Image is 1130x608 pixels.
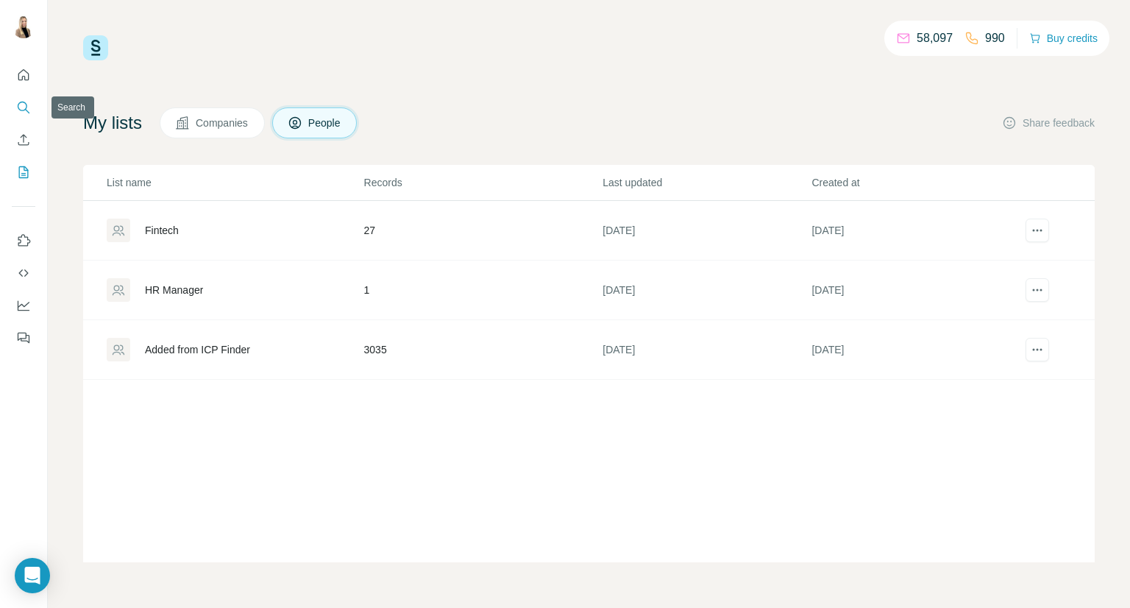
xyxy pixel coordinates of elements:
div: Open Intercom Messenger [15,558,50,593]
button: Dashboard [12,292,35,319]
button: actions [1026,219,1049,242]
button: Quick start [12,62,35,88]
button: Buy credits [1029,28,1098,49]
td: 27 [363,201,603,261]
h4: My lists [83,111,142,135]
td: [DATE] [602,261,811,320]
button: Enrich CSV [12,127,35,153]
td: [DATE] [602,320,811,380]
td: [DATE] [602,201,811,261]
img: Avatar [12,15,35,38]
p: List name [107,175,363,190]
td: 1 [363,261,603,320]
button: actions [1026,338,1049,361]
button: Feedback [12,325,35,351]
p: Created at [811,175,1019,190]
div: HR Manager [145,283,203,297]
button: Share feedback [1002,116,1095,130]
td: [DATE] [811,320,1020,380]
button: My lists [12,159,35,185]
span: People [308,116,342,130]
p: 58,097 [917,29,953,47]
button: Use Surfe API [12,260,35,286]
p: Last updated [603,175,810,190]
td: [DATE] [811,261,1020,320]
img: Surfe Logo [83,35,108,60]
span: Companies [196,116,249,130]
button: Use Surfe on LinkedIn [12,227,35,254]
td: 3035 [363,320,603,380]
p: Records [364,175,602,190]
p: 990 [985,29,1005,47]
button: actions [1026,278,1049,302]
div: Added from ICP Finder [145,342,250,357]
button: Search [12,94,35,121]
div: Fintech [145,223,179,238]
td: [DATE] [811,201,1020,261]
